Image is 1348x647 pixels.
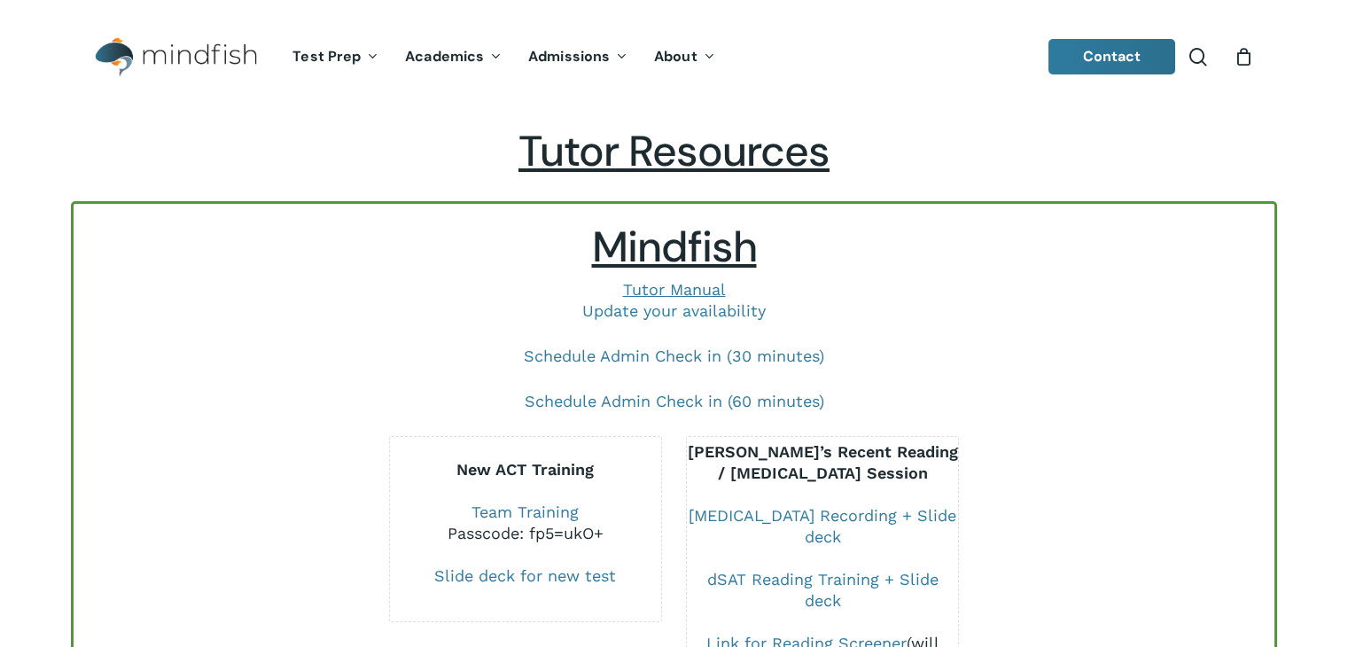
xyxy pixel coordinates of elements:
a: Schedule Admin Check in (30 minutes) [524,347,824,365]
a: Slide deck for new test [434,566,616,585]
a: [MEDICAL_DATA] Recording + Slide deck [689,506,956,546]
span: Tutor Resources [518,123,830,179]
a: Team Training [471,503,579,521]
span: Admissions [528,47,610,66]
a: Contact [1048,39,1176,74]
span: Mindfish [592,219,757,275]
a: Admissions [515,50,641,65]
b: [PERSON_NAME]’s Recent Reading / [MEDICAL_DATA] Session [688,442,958,482]
span: Test Prep [292,47,361,66]
span: Contact [1083,47,1142,66]
a: Test Prep [279,50,392,65]
span: Academics [405,47,484,66]
a: dSAT Reading Training + Slide deck [707,570,939,610]
a: About [641,50,729,65]
header: Main Menu [71,24,1277,90]
a: Tutor Manual [623,280,726,299]
nav: Main Menu [279,24,728,90]
b: New ACT Training [456,460,594,479]
a: Academics [392,50,515,65]
a: Schedule Admin Check in (60 minutes) [525,392,824,410]
a: Update your availability [582,301,766,320]
span: About [654,47,697,66]
div: Passcode: fp5=ukO+ [390,523,661,544]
